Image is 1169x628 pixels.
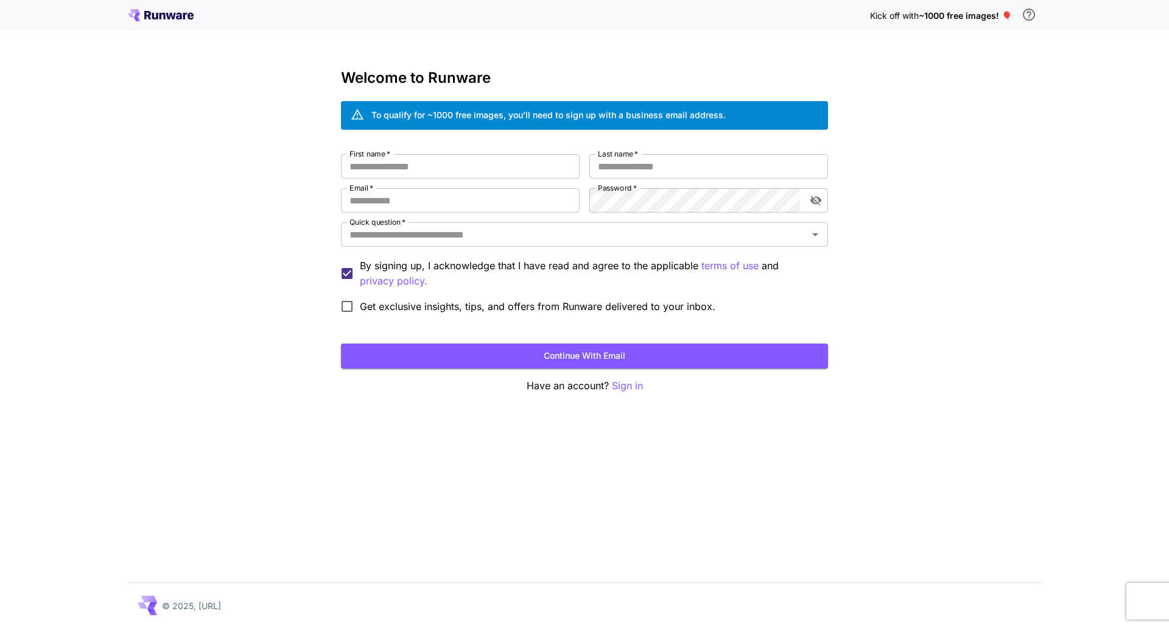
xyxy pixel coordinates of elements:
button: By signing up, I acknowledge that I have read and agree to the applicable and privacy policy. [701,258,759,273]
p: © 2025, [URL] [162,599,221,612]
p: By signing up, I acknowledge that I have read and agree to the applicable and [360,258,818,289]
button: By signing up, I acknowledge that I have read and agree to the applicable terms of use and [360,273,427,289]
h3: Welcome to Runware [341,69,828,86]
div: To qualify for ~1000 free images, you’ll need to sign up with a business email address. [371,108,726,121]
p: Have an account? [341,378,828,393]
span: Get exclusive insights, tips, and offers from Runware delivered to your inbox. [360,299,715,314]
button: Continue with email [341,344,828,369]
label: Quick question [349,217,405,227]
span: Kick off with [870,10,919,21]
label: Last name [598,149,638,159]
button: Open [807,226,824,243]
button: toggle password visibility [805,189,827,211]
label: Password [598,183,637,193]
button: In order to qualify for free credit, you need to sign up with a business email address and click ... [1017,2,1041,27]
label: Email [349,183,373,193]
span: ~1000 free images! 🎈 [919,10,1012,21]
p: terms of use [701,258,759,273]
label: First name [349,149,390,159]
p: privacy policy. [360,273,427,289]
button: Sign in [612,378,643,393]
